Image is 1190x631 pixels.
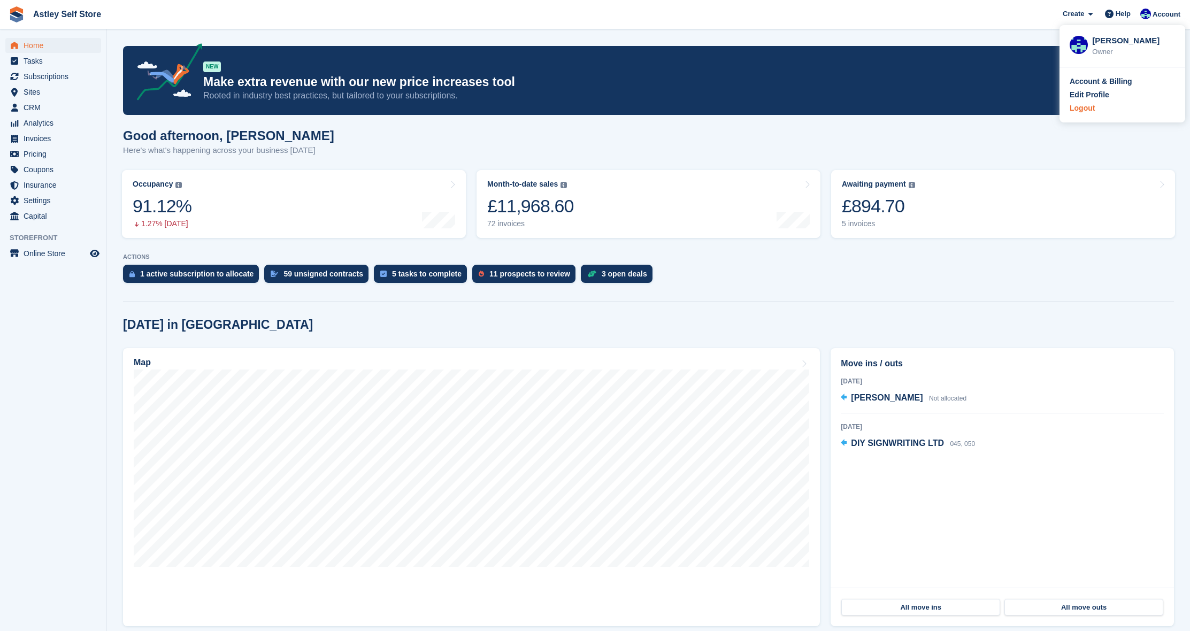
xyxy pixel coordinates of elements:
[24,53,88,68] span: Tasks
[1153,9,1180,20] span: Account
[175,182,182,188] img: icon-info-grey-7440780725fd019a000dd9b08b2336e03edf1995a4989e88bcd33f0948082b44.svg
[950,440,975,448] span: 045, 050
[24,147,88,161] span: Pricing
[24,116,88,130] span: Analytics
[123,144,334,157] p: Here's what's happening across your business [DATE]
[123,253,1174,260] p: ACTIONS
[5,147,101,161] a: menu
[24,38,88,53] span: Home
[561,182,567,188] img: icon-info-grey-7440780725fd019a000dd9b08b2336e03edf1995a4989e88bcd33f0948082b44.svg
[29,5,105,23] a: Astley Self Store
[841,422,1164,432] div: [DATE]
[842,219,915,228] div: 5 invoices
[392,270,462,278] div: 5 tasks to complete
[479,271,484,277] img: prospect-51fa495bee0391a8d652442698ab0144808aea92771e9ea1ae160a38d050c398.svg
[123,348,820,626] a: Map
[1070,103,1095,114] div: Logout
[831,170,1175,238] a: Awaiting payment £894.70 5 invoices
[487,180,558,189] div: Month-to-date sales
[5,69,101,84] a: menu
[9,6,25,22] img: stora-icon-8386f47178a22dfd0bd8f6a31ec36ba5ce8667c1dd55bd0f319d3a0aa187defe.svg
[24,131,88,146] span: Invoices
[24,69,88,84] span: Subscriptions
[842,195,915,217] div: £894.70
[10,233,106,243] span: Storefront
[380,271,387,277] img: task-75834270c22a3079a89374b754ae025e5fb1db73e45f91037f5363f120a921f8.svg
[841,391,966,405] a: [PERSON_NAME] Not allocated
[24,100,88,115] span: CRM
[477,170,820,238] a: Month-to-date sales £11,968.60 72 invoices
[5,84,101,99] a: menu
[1140,9,1151,19] img: Gemma Parkinson
[5,193,101,208] a: menu
[374,265,472,288] a: 5 tasks to complete
[264,265,374,288] a: 59 unsigned contracts
[271,271,278,277] img: contract_signature_icon-13c848040528278c33f63329250d36e43548de30e8caae1d1a13099fd9432cc5.svg
[909,182,915,188] img: icon-info-grey-7440780725fd019a000dd9b08b2336e03edf1995a4989e88bcd33f0948082b44.svg
[133,180,173,189] div: Occupancy
[203,61,221,72] div: NEW
[123,128,334,143] h1: Good afternoon, [PERSON_NAME]
[841,376,1164,386] div: [DATE]
[587,270,596,278] img: deal-1b604bf984904fb50ccaf53a9ad4b4a5d6e5aea283cecdc64d6e3604feb123c2.svg
[24,246,88,261] span: Online Store
[24,178,88,193] span: Insurance
[851,438,944,448] span: DIY SIGNWRITING LTD
[5,209,101,224] a: menu
[1070,36,1088,54] img: Gemma Parkinson
[24,209,88,224] span: Capital
[129,271,135,278] img: active_subscription_to_allocate_icon-d502201f5373d7db506a760aba3b589e785aa758c864c3986d89f69b8ff3...
[5,246,101,261] a: menu
[841,437,975,451] a: DIY SIGNWRITING LTD 045, 050
[203,74,1080,90] p: Make extra revenue with our new price increases tool
[134,358,151,367] h2: Map
[1092,35,1175,44] div: [PERSON_NAME]
[1063,9,1084,19] span: Create
[203,90,1080,102] p: Rooted in industry best practices, but tailored to your subscriptions.
[1070,76,1175,87] a: Account & Billing
[851,393,923,402] span: [PERSON_NAME]
[5,178,101,193] a: menu
[1070,89,1175,101] a: Edit Profile
[581,265,658,288] a: 3 open deals
[472,265,581,288] a: 11 prospects to review
[489,270,570,278] div: 11 prospects to review
[1116,9,1131,19] span: Help
[1070,76,1132,87] div: Account & Billing
[123,265,264,288] a: 1 active subscription to allocate
[1070,89,1109,101] div: Edit Profile
[5,131,101,146] a: menu
[602,270,647,278] div: 3 open deals
[5,38,101,53] a: menu
[128,43,203,104] img: price-adjustments-announcement-icon-8257ccfd72463d97f412b2fc003d46551f7dbcb40ab6d574587a9cd5c0d94...
[5,162,101,177] a: menu
[487,219,574,228] div: 72 invoices
[487,195,574,217] div: £11,968.60
[24,162,88,177] span: Coupons
[133,195,191,217] div: 91.12%
[5,100,101,115] a: menu
[88,247,101,260] a: Preview store
[5,116,101,130] a: menu
[283,270,363,278] div: 59 unsigned contracts
[24,193,88,208] span: Settings
[133,219,191,228] div: 1.27% [DATE]
[929,395,966,402] span: Not allocated
[1004,599,1163,616] a: All move outs
[841,357,1164,370] h2: Move ins / outs
[140,270,254,278] div: 1 active subscription to allocate
[1070,103,1175,114] a: Logout
[123,318,313,332] h2: [DATE] in [GEOGRAPHIC_DATA]
[842,180,906,189] div: Awaiting payment
[24,84,88,99] span: Sites
[1092,47,1175,57] div: Owner
[5,53,101,68] a: menu
[841,599,1000,616] a: All move ins
[122,170,466,238] a: Occupancy 91.12% 1.27% [DATE]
